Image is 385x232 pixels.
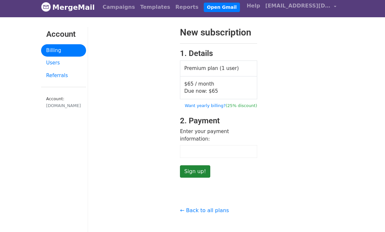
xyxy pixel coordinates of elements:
td: Premium plan (1 user) [180,61,257,76]
input: Sign up! [180,165,210,178]
a: Users [41,57,86,69]
small: Account: [46,96,81,109]
div: チャットウィジェット [352,201,385,232]
h3: 1. Details [180,49,257,58]
a: ← Back to all plans [180,207,229,213]
a: Open Gmail [204,3,240,12]
a: Referrals [41,69,86,82]
span: Due now: $ [184,88,218,94]
span: (25% discount) [226,103,257,108]
h3: 2. Payment [180,116,257,126]
a: Want yearly billing?(25% discount) [185,103,257,108]
div: [DOMAIN_NAME] [46,102,81,109]
a: Templates [138,1,173,14]
span: 65 [212,88,218,94]
td: $65 / month [180,76,257,99]
iframe: Chat Widget [352,201,385,232]
label: Enter your payment information: [180,128,257,143]
h3: Account [46,30,81,39]
a: MergeMail [41,0,95,14]
a: Campaigns [100,1,138,14]
a: Billing [41,44,86,57]
iframe: セキュアなカード支払い入力フレーム [184,149,254,154]
img: MergeMail logo [41,2,51,12]
h2: New subscription [180,27,257,38]
a: Reports [173,1,201,14]
span: [EMAIL_ADDRESS][DOMAIN_NAME] [265,2,331,10]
